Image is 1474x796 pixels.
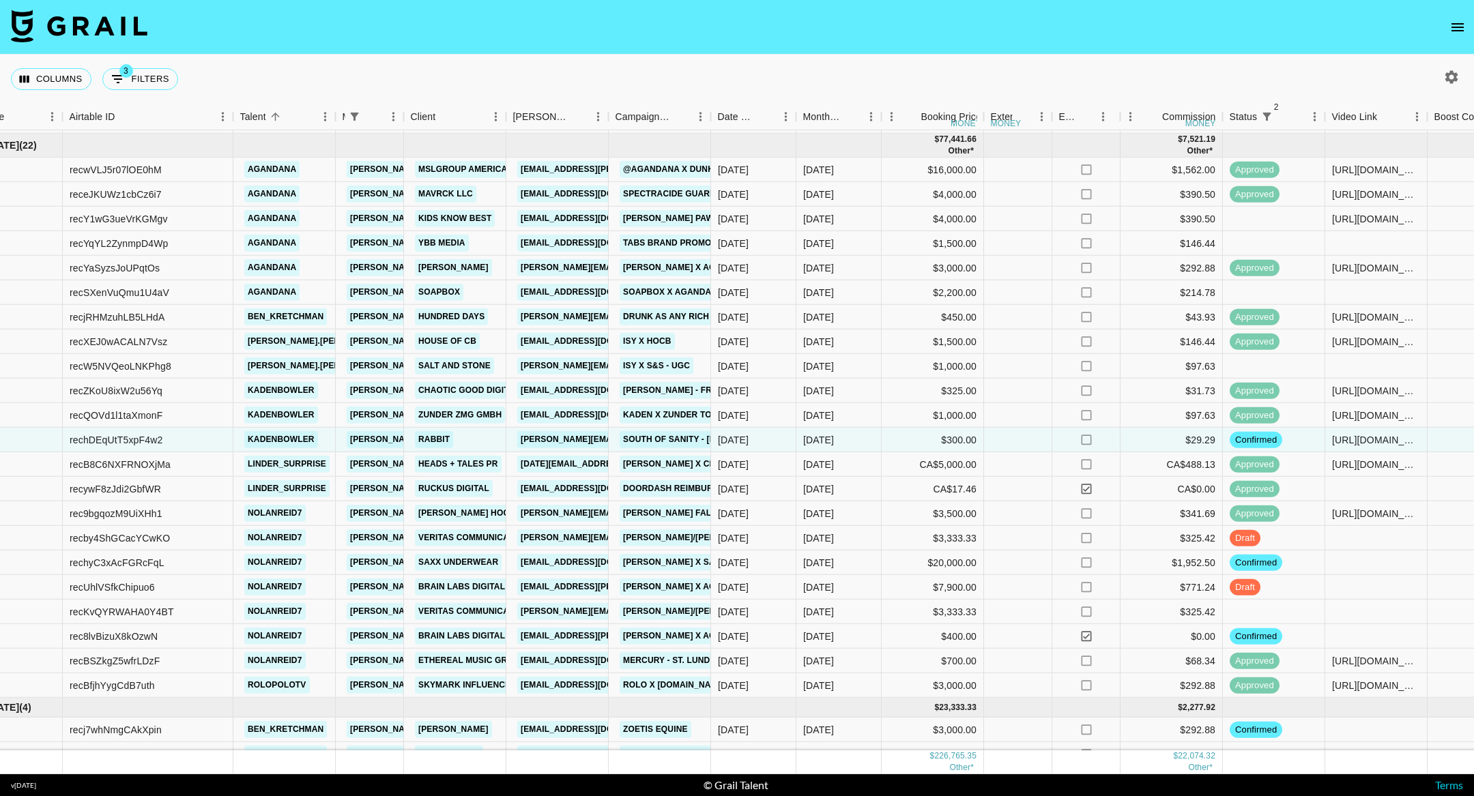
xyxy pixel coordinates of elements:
[1121,158,1223,182] div: $1,562.00
[1332,188,1420,201] div: https://www.tiktok.com/@agandana/video/7534843365393845559?_t=ZT-8ybf6X3JFId&_r=1
[882,256,984,280] div: $3,000.00
[70,458,171,471] div: recB8C6NXFRNOXjMa
[336,104,404,130] div: Manager
[1332,335,1420,349] div: https://www.tiktok.com/@isabella.lauren/video/7535869136585461006?_t=ZT-8ygMSSEfc1W&_r=1
[244,259,300,276] a: agandana
[1121,280,1223,305] div: $214.78
[620,382,740,399] a: [PERSON_NAME] - Fragile
[882,231,984,256] div: $1,500.00
[119,64,133,78] span: 3
[1121,329,1223,354] div: $146.44
[1230,531,1260,544] span: draft
[718,384,749,398] div: 7/29/2025
[882,501,984,526] div: $3,500.00
[803,384,834,398] div: Aug '25
[240,104,266,130] div: Talent
[70,286,169,299] div: recSXenVuQmu1U4aV
[70,163,162,177] div: recwVLJ5r07lOE0hM
[1332,384,1420,398] div: https://www.tiktok.com/@kadenbowler/video/7533391632054373687?_t=ZT-8yV0nDOzpPb&_r=1
[711,104,796,130] div: Date Created
[882,182,984,207] div: $4,000.00
[1332,261,1420,275] div: https://www.tiktok.com/@agandana/video/7538495811408137486?_r=1&_t=ZT-8ysOMtQTN9h
[42,106,63,127] button: Menu
[803,163,834,177] div: Aug '25
[1230,458,1280,471] span: approved
[415,578,526,595] a: Brain Labs Digital Ltd
[757,107,776,126] button: Sort
[70,359,171,373] div: recW5NVQeoLNKPhg8
[803,359,834,373] div: Aug '25
[1230,261,1280,274] span: approved
[517,186,670,203] a: [EMAIL_ADDRESS][DOMAIN_NAME]
[347,407,569,424] a: [PERSON_NAME][EMAIL_ADDRESS][DOMAIN_NAME]
[1093,106,1114,127] button: Menu
[517,505,880,522] a: [PERSON_NAME][EMAIL_ADDRESS][PERSON_NAME][PERSON_NAME][DOMAIN_NAME]
[934,134,939,145] div: $
[415,284,463,301] a: Soapbox
[517,308,740,325] a: [PERSON_NAME][EMAIL_ADDRESS][DOMAIN_NAME]
[718,188,749,201] div: 6/25/2025
[415,554,502,571] a: SAXX Underwear
[347,333,569,350] a: [PERSON_NAME][EMAIL_ADDRESS][DOMAIN_NAME]
[620,628,807,645] a: [PERSON_NAME] x ACANA Reimbursment
[1121,403,1223,428] div: $97.63
[882,158,984,182] div: $16,000.00
[1230,507,1280,520] span: approved
[415,628,526,645] a: Brain Labs Digital Ltd
[347,259,569,276] a: [PERSON_NAME][EMAIL_ADDRESS][DOMAIN_NAME]
[882,452,984,477] div: CA$5,000.00
[384,106,404,127] button: Menu
[415,431,453,448] a: Rabbit
[115,107,134,126] button: Sort
[347,628,569,645] a: [PERSON_NAME][EMAIL_ADDRESS][DOMAIN_NAME]
[415,603,538,620] a: Veritas Communications
[1187,146,1213,156] span: CA$ 488.13
[1332,310,1420,324] div: https://www.tiktok.com/@ben_kretchman/video/7534047551037639950?_t=ZT-8yY0yhvD9TS&_r=1
[244,235,300,252] a: agandana
[233,104,336,130] div: Talent
[244,677,310,694] a: rolopolotv
[415,235,469,252] a: YBB Media
[244,721,327,738] a: ben_kretchman
[347,235,569,252] a: [PERSON_NAME][EMAIL_ADDRESS][DOMAIN_NAME]
[803,286,834,299] div: Aug '25
[620,529,777,546] a: [PERSON_NAME]/[PERSON_NAME]'s
[244,210,300,227] a: agandana
[415,161,537,178] a: MSLGROUP Americas, LLC
[620,431,780,448] a: South Of Sanity - [PERSON_NAME]
[244,161,300,178] a: agandana
[244,628,306,645] a: nolanreid7
[1332,212,1420,226] div: https://www.instagram.com/reel/DNYkZfVOyah/?igsh=MXUwd2p0dGhvam9kbQ==
[718,104,757,130] div: Date Created
[620,284,727,301] a: Soapbox x AGandAna
[517,480,670,497] a: [EMAIL_ADDRESS][DOMAIN_NAME]
[1332,458,1420,471] div: https://www.tiktok.com/@linder_surprise/video/7536304371043175685?is_from_webapp=1&web_id=7492932...
[1121,354,1223,379] div: $97.63
[347,554,569,571] a: [PERSON_NAME][EMAIL_ADDRESS][DOMAIN_NAME]
[803,212,834,226] div: Aug '25
[244,746,327,763] a: ben_kretchman
[1377,107,1396,126] button: Sort
[803,433,834,447] div: Aug '25
[1121,379,1223,403] div: $31.73
[691,106,711,127] button: Menu
[415,259,492,276] a: [PERSON_NAME]
[882,207,984,231] div: $4,000.00
[517,746,670,763] a: [EMAIL_ADDRESS][DOMAIN_NAME]
[902,107,921,126] button: Sort
[1013,107,1032,126] button: Sort
[415,308,488,325] a: Hundred Days
[1230,384,1280,397] span: approved
[517,456,697,473] a: [DATE][EMAIL_ADDRESS][DOMAIN_NAME]
[347,308,569,325] a: [PERSON_NAME][EMAIL_ADDRESS][DOMAIN_NAME]
[1078,107,1097,126] button: Sort
[244,529,306,546] a: nolanreid7
[347,210,569,227] a: [PERSON_NAME][EMAIL_ADDRESS][DOMAIN_NAME]
[718,531,749,545] div: 6/27/2025
[882,379,984,403] div: $325.00
[803,507,834,520] div: Aug '25
[620,505,761,522] a: [PERSON_NAME] Fall Apparel
[921,104,981,130] div: Booking Price
[1305,106,1325,127] button: Menu
[1223,104,1325,130] div: Status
